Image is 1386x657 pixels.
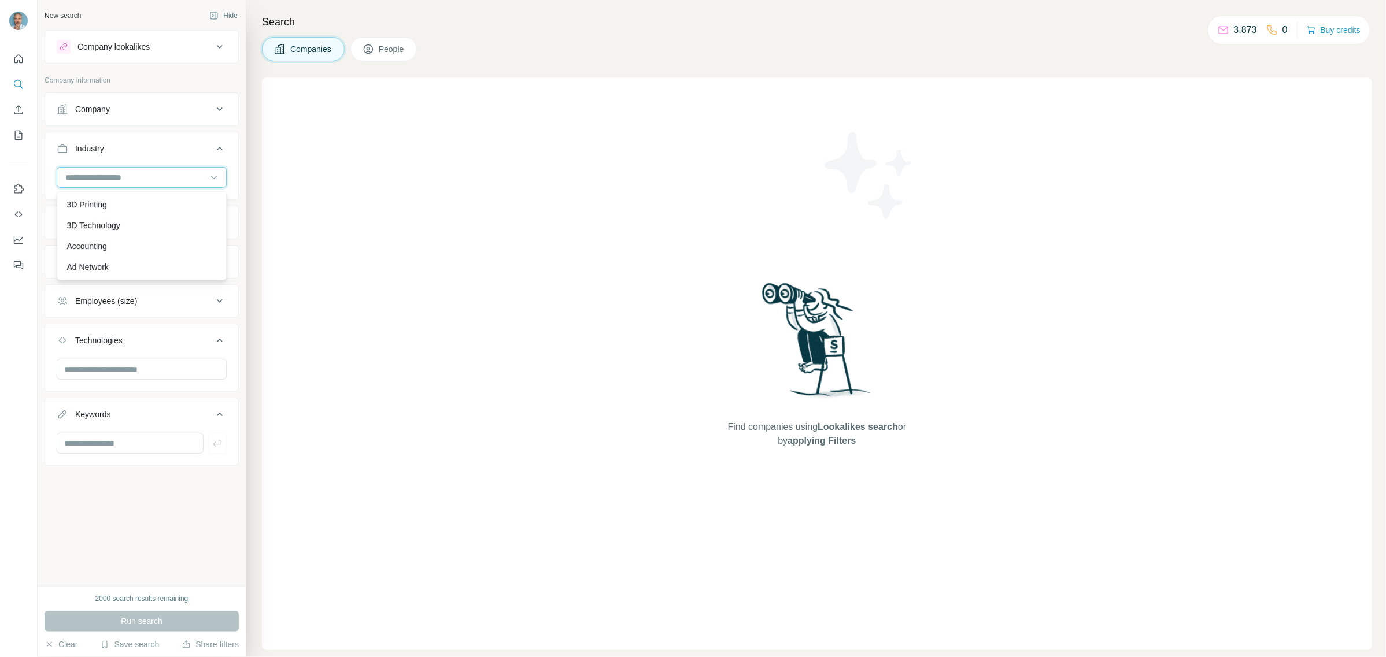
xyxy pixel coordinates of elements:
[75,295,137,307] div: Employees (size)
[45,75,239,86] p: Company information
[9,12,28,30] img: Avatar
[817,124,921,228] img: Surfe Illustration - Stars
[262,14,1372,30] h4: Search
[45,10,81,21] div: New search
[9,125,28,146] button: My lists
[77,41,150,53] div: Company lookalikes
[9,49,28,69] button: Quick start
[45,639,77,650] button: Clear
[9,204,28,225] button: Use Surfe API
[1307,22,1361,38] button: Buy credits
[45,95,238,123] button: Company
[75,409,110,420] div: Keywords
[9,74,28,95] button: Search
[182,639,239,650] button: Share filters
[66,261,108,273] p: Ad Network
[45,287,238,315] button: Employees (size)
[818,422,898,432] span: Lookalikes search
[1282,23,1288,37] p: 0
[757,280,877,409] img: Surfe Illustration - Woman searching with binoculars
[290,43,332,55] span: Companies
[45,209,238,236] button: HQ location
[9,99,28,120] button: Enrich CSV
[788,436,856,446] span: applying Filters
[66,240,106,252] p: Accounting
[45,135,238,167] button: Industry
[201,7,246,24] button: Hide
[45,326,238,359] button: Technologies
[379,43,405,55] span: People
[9,255,28,276] button: Feedback
[75,335,123,346] div: Technologies
[75,143,104,154] div: Industry
[66,199,106,210] p: 3D Printing
[45,33,238,61] button: Company lookalikes
[75,103,110,115] div: Company
[45,248,238,276] button: Annual revenue ($)
[9,229,28,250] button: Dashboard
[95,593,189,604] div: 2000 search results remaining
[9,179,28,199] button: Use Surfe on LinkedIn
[45,400,238,433] button: Keywords
[725,420,910,448] span: Find companies using or by
[66,220,120,231] p: 3D Technology
[1234,23,1257,37] p: 3,873
[100,639,159,650] button: Save search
